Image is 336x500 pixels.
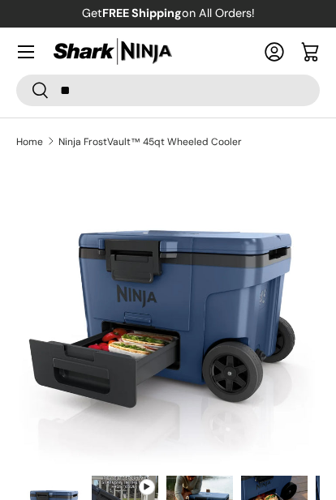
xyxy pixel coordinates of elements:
[102,6,182,20] strong: FREE Shipping
[52,36,174,67] img: Shark Ninja Philippines
[82,5,255,23] p: Get on All Orders!
[58,137,242,147] a: Ninja FrostVault™ 45qt Wheeled Cooler
[16,135,320,149] nav: Breadcrumbs
[16,137,43,147] a: Home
